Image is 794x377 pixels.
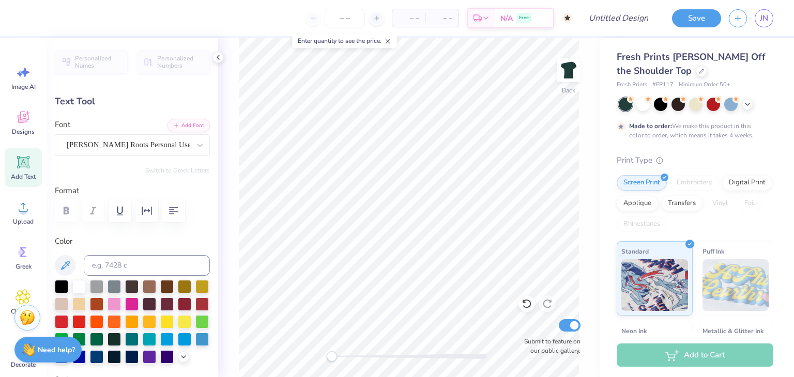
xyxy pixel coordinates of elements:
[652,81,674,89] span: # FP117
[679,81,730,89] span: Minimum Order: 50 +
[12,128,35,136] span: Designs
[399,13,419,24] span: – –
[581,8,656,28] input: Untitled Design
[558,60,579,81] img: Back
[617,81,647,89] span: Fresh Prints
[16,262,32,271] span: Greek
[617,51,766,77] span: Fresh Prints [PERSON_NAME] Off the Shoulder Top
[738,196,762,211] div: Foil
[621,259,688,311] img: Standard
[670,175,719,191] div: Embroidery
[55,119,70,131] label: Font
[6,307,40,324] span: Clipart & logos
[75,55,121,69] span: Personalized Names
[617,154,773,166] div: Print Type
[55,95,210,108] div: Text Tool
[629,122,672,130] strong: Made to order:
[661,196,703,211] div: Transfers
[760,12,768,24] span: JN
[621,325,647,336] span: Neon Ink
[55,50,128,74] button: Personalized Names
[11,83,36,91] span: Image AI
[703,325,764,336] span: Metallic & Glitter Ink
[518,337,581,355] label: Submit to feature on our public gallery.
[145,166,210,175] button: Switch to Greek Letters
[703,246,724,257] span: Puff Ink
[55,185,210,197] label: Format
[617,175,667,191] div: Screen Print
[432,13,452,24] span: – –
[617,216,667,232] div: Rhinestones
[327,351,337,362] div: Accessibility label
[629,121,756,140] div: We make this product in this color to order, which means it takes 4 weeks.
[38,345,75,355] strong: Need help?
[167,119,210,132] button: Add Font
[55,235,210,247] label: Color
[137,50,210,74] button: Personalized Numbers
[11,360,36,369] span: Decorate
[672,9,721,27] button: Save
[562,86,575,95] div: Back
[325,9,365,27] input: – –
[13,217,34,226] span: Upload
[755,9,773,27] a: JN
[621,246,649,257] span: Standard
[500,13,513,24] span: N/A
[519,14,529,22] span: Free
[11,172,36,181] span: Add Text
[84,255,210,276] input: e.g. 7428 c
[617,196,658,211] div: Applique
[703,259,769,311] img: Puff Ink
[722,175,772,191] div: Digital Print
[157,55,204,69] span: Personalized Numbers
[706,196,735,211] div: Vinyl
[292,34,397,48] div: Enter quantity to see the price.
